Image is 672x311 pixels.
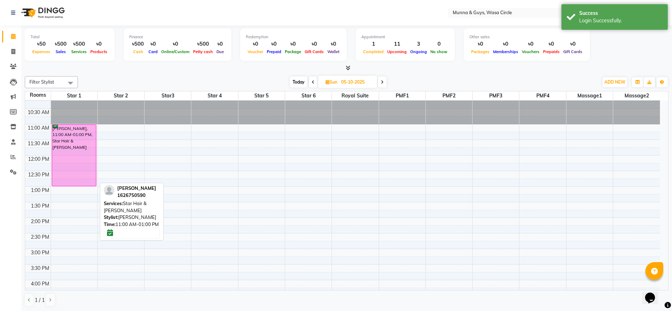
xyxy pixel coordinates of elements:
div: ৳500 [129,40,147,48]
div: 3 [408,40,429,48]
span: Packages [469,49,491,54]
div: ৳0 [561,40,584,48]
span: Online/Custom [159,49,191,54]
div: Other sales [469,34,584,40]
span: Products [89,49,109,54]
span: [PERSON_NAME] [117,185,156,191]
div: ৳0 [326,40,341,48]
div: 11:00 AM-01:00 PM [104,221,160,228]
div: Appointment [361,34,449,40]
input: 2025-10-05 [339,77,374,87]
div: Rooms [25,91,51,99]
div: ৳500 [69,40,89,48]
div: ৳0 [469,40,491,48]
span: Services: [104,200,123,206]
div: ৳0 [215,40,226,48]
span: Stylist: [104,214,118,220]
span: Royal Suite [332,91,378,100]
span: Memberships [491,49,520,54]
span: Star 4 [191,91,238,100]
iframe: chat widget [642,283,665,304]
div: 11:00 AM [26,124,51,132]
span: Ongoing [408,49,429,54]
div: ৳0 [541,40,561,48]
div: ৳500 [52,40,69,48]
div: ৳0 [147,40,159,48]
span: Sun [324,79,339,85]
div: ৳0 [283,40,303,48]
span: Filter Stylist [29,79,54,85]
div: 3:30 PM [29,265,51,272]
span: Petty cash [191,49,215,54]
div: Finance [129,34,226,40]
div: 12:00 PM [27,155,51,163]
span: Star3 [145,91,191,100]
span: Completed [361,49,385,54]
span: Star 5 [238,91,285,100]
span: PMF3 [473,91,519,100]
span: No show [429,49,449,54]
div: 12:30 PM [27,171,51,179]
div: ৳0 [265,40,283,48]
div: Total [30,34,109,40]
span: Star Hair & [PERSON_NAME] [104,200,147,213]
img: logo [18,3,67,23]
div: 1:30 PM [29,202,51,210]
span: Vouchers [520,49,541,54]
div: 10:30 AM [26,109,51,116]
div: [PERSON_NAME] [104,214,160,221]
span: Time: [104,221,115,227]
span: Massage1 [566,91,613,100]
div: ৳0 [491,40,520,48]
span: Wallet [326,49,341,54]
span: PMF4 [519,91,566,100]
span: ADD NEW [604,79,625,85]
div: ৳0 [303,40,326,48]
span: Gift Cards [561,49,584,54]
span: Today [290,77,307,87]
span: PMF1 [379,91,425,100]
span: PMF2 [426,91,472,100]
span: Sales [54,49,68,54]
span: Voucher [246,49,265,54]
span: Card [147,49,159,54]
div: 3:00 PM [29,249,51,256]
div: 2:30 PM [29,233,51,241]
span: Cash [131,49,145,54]
span: Massage2 [613,91,660,100]
img: profile [104,185,114,196]
div: 11 [385,40,408,48]
span: Prepaid [265,49,283,54]
div: ৳0 [246,40,265,48]
span: Due [215,49,226,54]
div: ৳50 [30,40,52,48]
div: 4:00 PM [29,280,51,288]
span: Star 1 [51,91,97,100]
div: ৳0 [520,40,541,48]
div: Success [579,10,662,17]
button: ADD NEW [603,77,627,87]
span: Prepaids [541,49,561,54]
span: Services [69,49,89,54]
div: 11:30 AM [26,140,51,147]
span: Expenses [30,49,52,54]
div: ৳0 [89,40,109,48]
div: 0 [429,40,449,48]
div: Login Successfully. [579,17,662,24]
div: 2:00 PM [29,218,51,225]
div: Redemption [246,34,341,40]
span: Package [283,49,303,54]
div: 1:00 PM [29,187,51,194]
div: 1 [361,40,385,48]
span: Star 2 [98,91,144,100]
span: Star 6 [285,91,332,100]
span: 1 / 1 [35,296,45,304]
span: Gift Cards [303,49,326,54]
div: 1626750590 [117,192,156,199]
div: ৳0 [159,40,191,48]
div: [PERSON_NAME], 11:00 AM-01:00 PM, Star Hair & [PERSON_NAME] [52,125,96,186]
span: Upcoming [385,49,408,54]
div: ৳500 [191,40,215,48]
